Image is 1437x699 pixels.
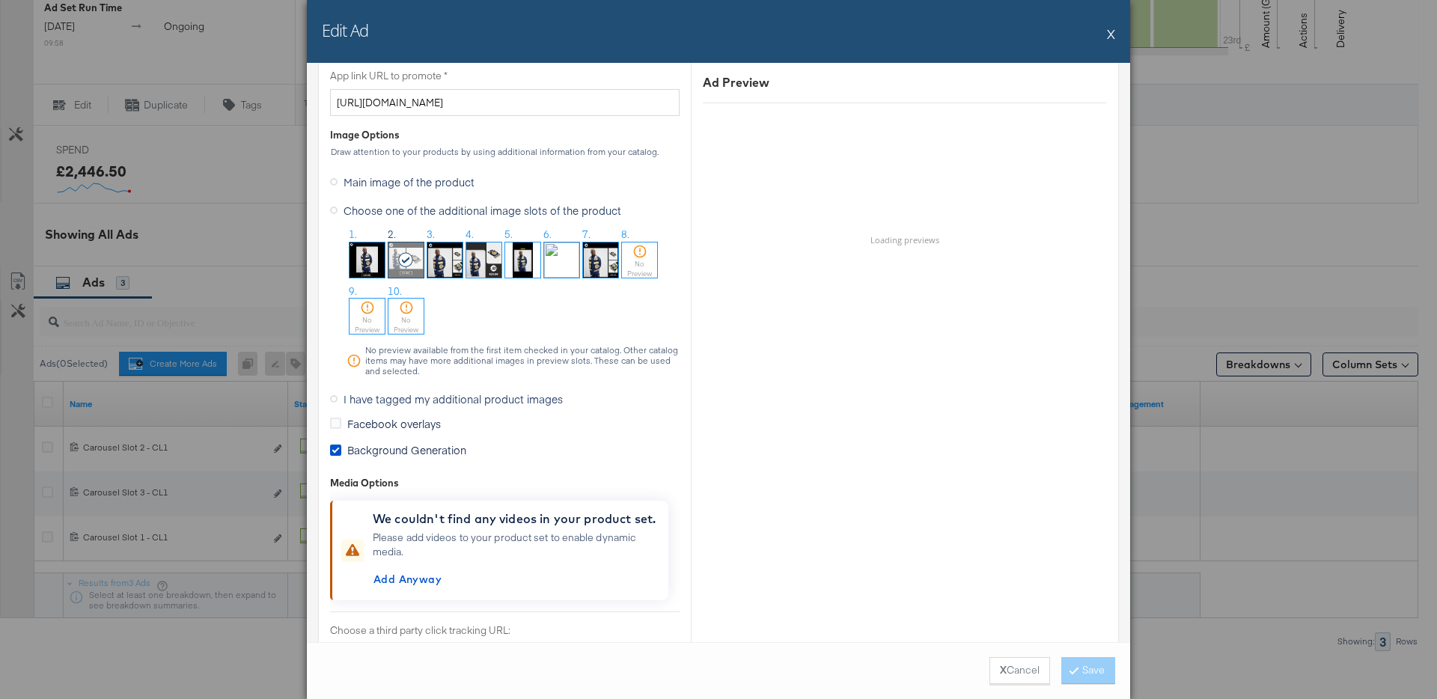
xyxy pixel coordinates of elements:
[504,228,513,242] span: 5.
[621,228,629,242] span: 8.
[989,657,1050,684] button: XCancel
[330,128,400,142] div: Image Options
[344,174,475,189] span: Main image of the product
[373,570,442,589] span: Add Anyway
[427,228,435,242] span: 3.
[388,284,402,299] span: 10.
[349,284,357,299] span: 9.
[583,242,618,278] img: SBdt16MPIDwrXOvpVSFNGQ.jpg
[427,242,463,278] img: SBdt16MPIDwrXOvpVSFNGQ.jpg
[344,391,563,406] span: I have tagged my additional product images
[466,242,501,278] img: vHlUgeNJOJYqUP-avmpw4g.jpg
[349,228,357,242] span: 1.
[373,510,662,528] div: We couldn't find any videos in your product set.
[350,315,385,335] div: No Preview
[388,228,396,242] span: 2.
[330,476,680,490] div: Media Options
[622,259,657,278] div: No Preview
[388,315,424,335] div: No Preview
[373,531,662,591] div: Please add videos to your product set to enable dynamic media.
[330,89,680,117] input: Add URL that will be shown to people who see your ad
[347,416,441,431] span: Facebook overlays
[582,228,591,242] span: 7.
[330,69,680,83] label: App link URL to promote *
[330,623,680,638] label: Choose a third party click tracking URL:
[1107,19,1115,49] button: X
[505,242,540,278] img: nYOgAzsZhlFxL7rwwtgvkw.jpg
[703,74,1107,91] div: Ad Preview
[364,345,680,376] div: No preview available from the first item checked in your catalog. Other catalog items may have mo...
[330,147,680,157] div: Draw attention to your products by using additional information from your catalog.
[466,228,474,242] span: 4.
[344,203,621,218] span: Choose one of the additional image slots of the product
[322,19,368,41] h2: Edit Ad
[367,567,448,591] button: Add Anyway
[543,228,552,242] span: 6.
[347,442,466,457] span: Background Generation
[1000,663,1007,677] strong: X
[544,242,579,278] img: l_text:GothamBold.otf_24_center:10%2525%2520%25EF%25BB%25BFOFF%2520YOUR%25
[350,242,385,278] img: FZaQmbRuiJX2Q86rMlKqSg.jpg
[692,234,1118,245] h6: Loading previews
